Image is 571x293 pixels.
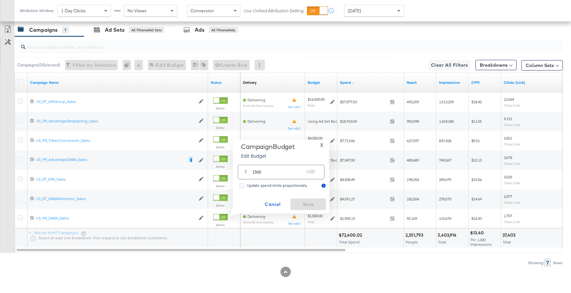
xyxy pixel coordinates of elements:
[36,216,195,221] a: US_PR_DABA_Sales
[213,145,228,149] label: Active
[308,136,323,141] div: $4,000.00
[504,175,512,179] span: 3,525
[29,26,58,34] div: Campaigns
[36,138,195,143] a: US_PR_TribesConversion_Sales
[504,116,512,121] span: 9,131
[211,80,238,85] a: Shows the current state of your Ad Campaign.
[504,136,512,141] span: 3,821
[407,119,419,124] span: 950,098
[36,177,195,182] a: US_RT_DPA_Sales
[242,167,250,179] div: $
[213,106,228,110] label: Active
[247,97,265,102] span: Delivering
[247,119,265,124] span: Delivering
[17,62,60,68] div: Campaigns ( 0 Selected)
[339,232,364,238] div: $72,400.02
[406,240,418,244] span: People
[243,220,273,224] sub: Some Ad Sets Inactive
[61,8,86,14] span: 1 Day Clicks
[247,183,307,188] span: Update spend limits proportionally
[471,177,482,182] span: $15.56
[438,232,458,238] div: 5,403,914
[308,119,344,124] div: Using Ad Set Budget
[36,196,195,202] a: US_RT_DABARetention_Sales
[36,216,195,221] div: US_PR_DABA_Sales
[504,213,512,218] span: 1,707
[504,181,520,185] sub: Clicks (Link)
[438,240,446,244] span: Total
[243,80,257,85] div: Delivery
[407,216,417,221] span: 92,169
[476,60,517,70] button: Breakdowns
[243,80,257,85] a: Reflects the ability of your Ad Campaign to achieve delivery based on ad states, schedule and bud...
[407,138,419,143] span: 627,597
[308,103,314,107] sub: Daily
[308,220,314,224] sub: Daily
[471,99,482,104] span: $18.42
[407,80,434,85] a: The number of people your ad was served to.
[471,158,482,163] span: $10.13
[407,177,419,182] span: 198,254
[340,138,388,143] span: $7,713.06
[503,240,511,244] span: Total
[247,138,265,143] span: Delivering
[36,118,195,124] a: US_PR_AdvantageRetargeting_Sales
[407,99,419,104] span: 490,259
[36,118,195,124] div: US_PR_AdvantageRetargeting_Sales
[213,203,228,208] label: Active
[470,237,492,247] span: Per 1,000 Impressions
[504,80,563,85] a: The number of clicks on links appearing on your ad or Page that direct people to your sites off F...
[439,158,451,163] span: 745,067
[243,104,273,107] sub: Some Ad Sets Inactive
[471,216,482,221] span: $16.43
[340,216,388,221] span: $1,900.13
[340,80,401,85] a: The total amount spent to date.
[340,177,388,182] span: $4,508.49
[504,142,520,146] sub: Clicks (Link)
[129,27,164,33] div: All Filtered Ad Sets
[544,259,551,267] div: 7
[504,155,512,160] span: 3,678
[407,158,419,163] span: 480,689
[252,163,303,176] input: Enter your budget
[105,26,125,34] div: Ad Sets
[348,8,361,14] span: [DATE]
[471,119,482,124] span: $11.55
[244,8,304,14] label: Use Unified Attribution Setting:
[123,60,134,70] div: 0
[428,60,471,70] button: Clear All Filters
[471,197,482,201] span: $14.69
[30,80,205,85] a: Your campaign name.
[504,200,520,204] sub: Clicks (Link)
[553,261,563,265] div: Rows
[247,214,265,219] span: Delivering
[213,223,228,227] label: Active
[439,177,451,182] span: 289,679
[36,99,195,105] a: US_RT_GiftGroup_Sales
[26,38,513,51] input: Search Campaigns by Name, ID or Objective
[504,103,520,107] sub: Clicks (Link)
[19,8,54,13] div: Attribution Window:
[258,200,288,208] span: Cancel
[213,184,228,188] label: Active
[471,138,480,143] span: $9.21
[504,162,520,165] sub: Clicks (Link)
[439,119,454,124] span: 1,624,285
[340,197,388,201] span: $4,091.27
[470,230,486,236] div: $13.40
[36,157,184,163] a: US_PR_AdvantageDABA_Sales
[308,80,335,85] a: The maximum amount you're willing to spend on your ads, on average each day or over the lifetime ...
[36,157,184,162] div: US_PR_AdvantageDABA_Sales
[504,194,512,199] span: 2,877
[439,197,451,201] span: 278,570
[340,99,388,104] span: $27,877.03
[241,143,295,151] div: Campaign Budget
[241,152,295,159] p: Edit Budget
[439,138,451,143] span: 837,428
[340,119,388,124] span: $18,763.04
[405,232,425,238] div: 2,351,793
